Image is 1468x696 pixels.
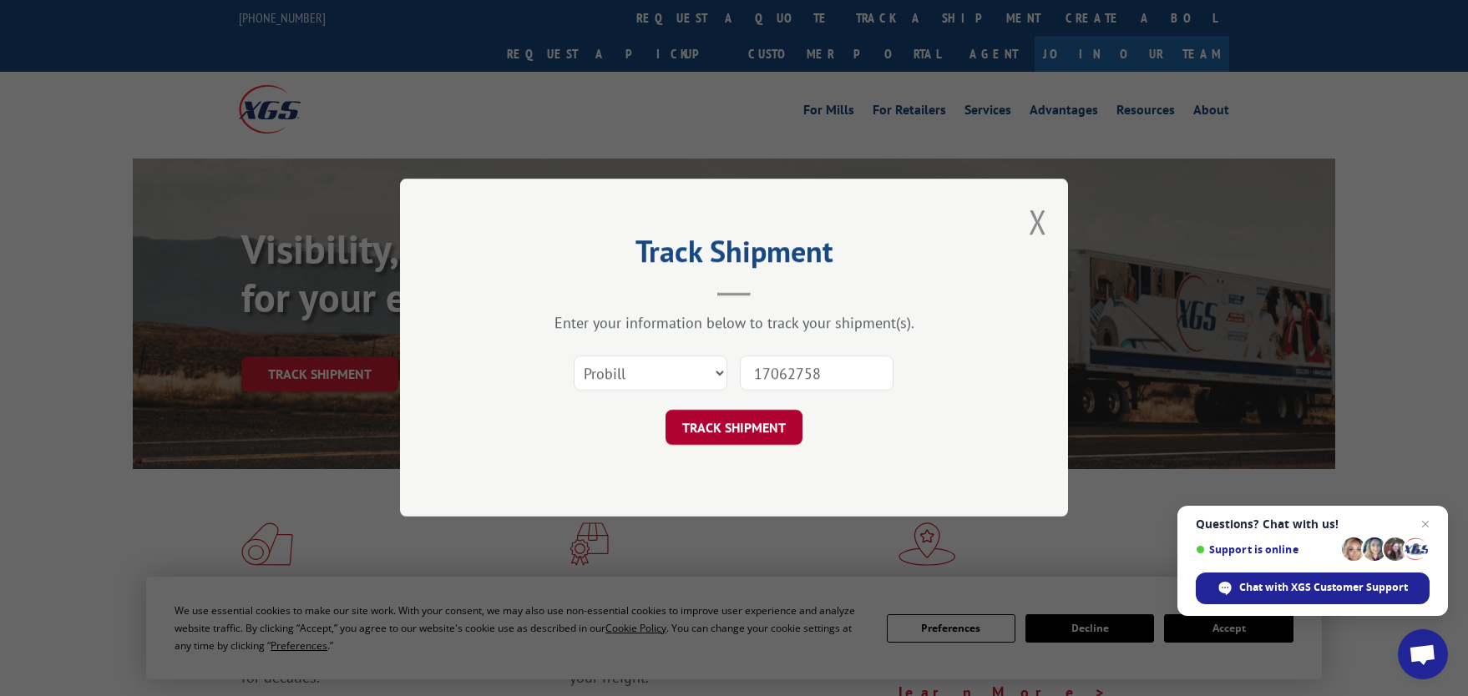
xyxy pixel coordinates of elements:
[1196,543,1336,556] span: Support is online
[1029,199,1047,244] button: Close modal
[483,314,985,333] div: Enter your information below to track your shipment(s).
[1415,514,1435,534] span: Close chat
[1196,572,1430,604] div: Chat with XGS Customer Support
[740,356,893,391] input: Number(s)
[1398,629,1448,679] div: Open chat
[666,411,802,446] button: TRACK SHIPMENT
[1239,580,1408,595] span: Chat with XGS Customer Support
[1196,517,1430,531] span: Questions? Chat with us!
[483,240,985,271] h2: Track Shipment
